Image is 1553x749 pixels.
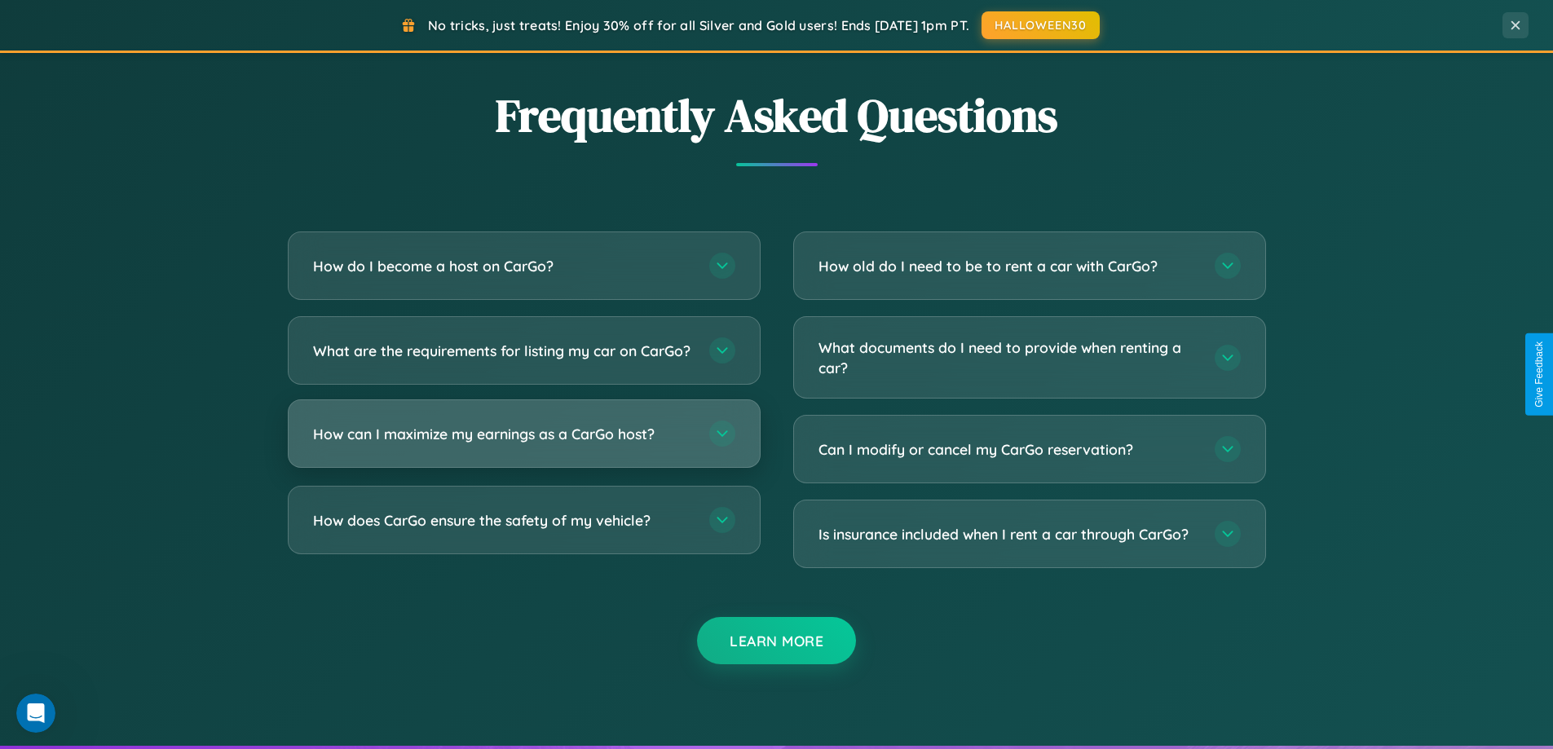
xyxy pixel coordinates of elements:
[288,84,1266,147] h2: Frequently Asked Questions
[818,439,1198,460] h3: Can I modify or cancel my CarGo reservation?
[818,256,1198,276] h3: How old do I need to be to rent a car with CarGo?
[313,424,693,444] h3: How can I maximize my earnings as a CarGo host?
[313,341,693,361] h3: What are the requirements for listing my car on CarGo?
[313,256,693,276] h3: How do I become a host on CarGo?
[16,694,55,733] iframe: Intercom live chat
[982,11,1100,39] button: HALLOWEEN30
[428,17,969,33] span: No tricks, just treats! Enjoy 30% off for all Silver and Gold users! Ends [DATE] 1pm PT.
[1533,341,1545,408] div: Give Feedback
[313,510,693,531] h3: How does CarGo ensure the safety of my vehicle?
[818,337,1198,377] h3: What documents do I need to provide when renting a car?
[697,617,856,664] button: Learn More
[818,524,1198,544] h3: Is insurance included when I rent a car through CarGo?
